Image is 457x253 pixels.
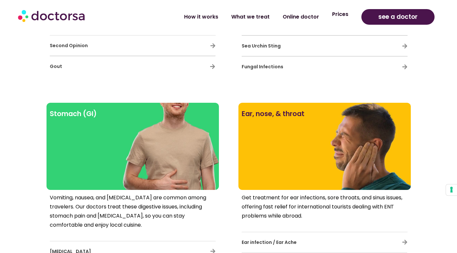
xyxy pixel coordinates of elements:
[378,12,418,22] span: see a doctor
[446,184,457,195] button: Your consent preferences for tracking technologies
[178,9,225,24] a: How it works
[121,9,355,24] nav: Menu
[242,106,408,122] h2: Ear, nose, & throat
[50,106,216,122] h2: Stomach (GI)
[50,193,216,230] p: Vomiting, nausea, and [MEDICAL_DATA] are common among travelers. Our doctors treat these digestiv...
[242,43,281,49] span: Sea Urchin Sting
[242,239,297,246] span: Ear infection / Ear Ache
[225,9,276,24] a: What we treat
[276,9,326,24] a: Online doctor
[50,42,88,49] span: Second Opinion
[50,63,62,70] span: Gout
[361,9,435,25] a: see a doctor
[242,193,408,220] p: Get treatment for ear infections, sore throats, and sinus issues, offering fast relief for intern...
[242,63,283,70] span: Fungal Infections
[326,7,355,22] a: Prices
